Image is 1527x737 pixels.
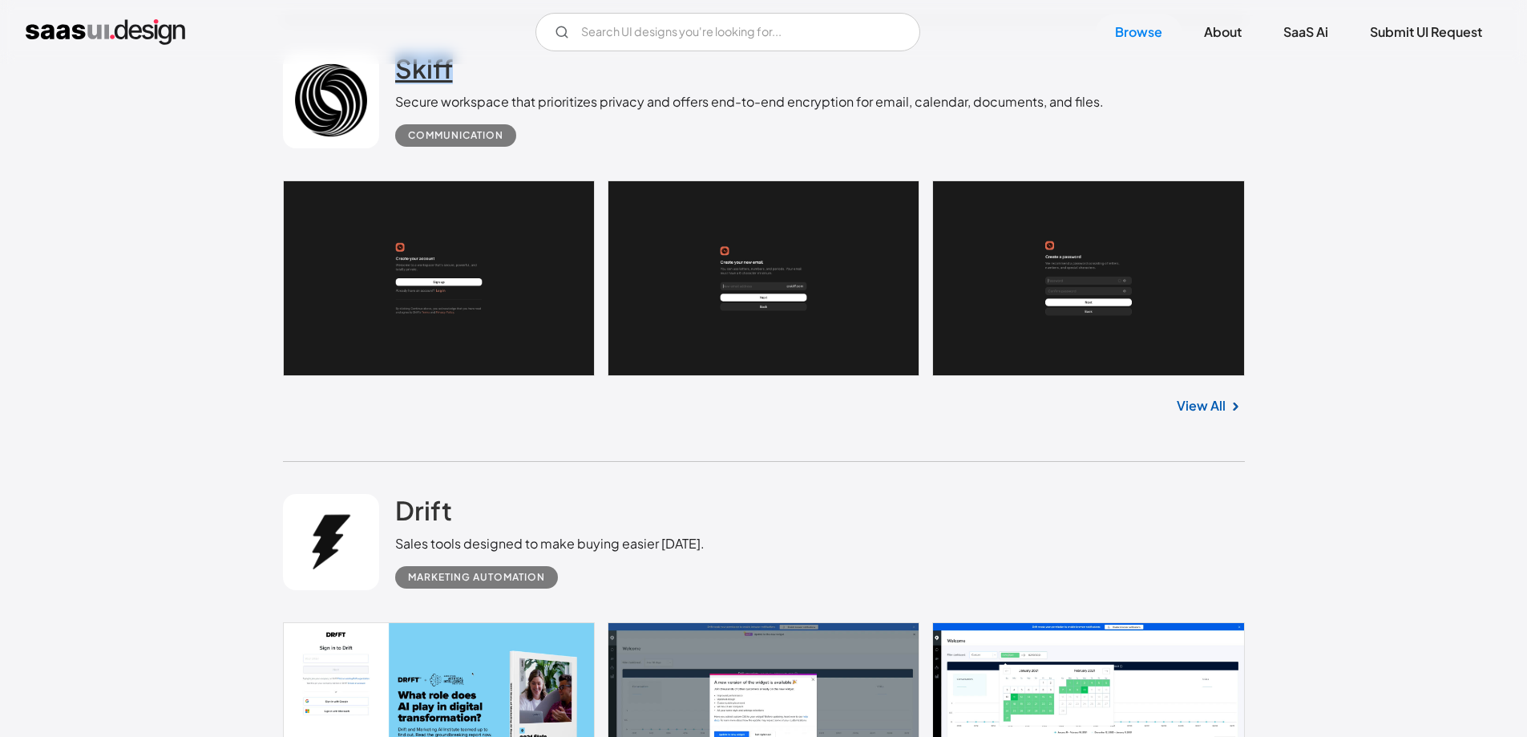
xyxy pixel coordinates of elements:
div: Sales tools designed to make buying easier [DATE]. [395,534,705,553]
a: View All [1177,396,1226,415]
a: Submit UI Request [1351,14,1501,50]
a: home [26,19,185,45]
div: Marketing Automation [408,568,545,587]
a: Drift [395,494,452,534]
h2: Drift [395,494,452,526]
a: About [1185,14,1261,50]
div: Communication [408,126,503,145]
h2: Skiff [395,52,453,84]
div: Secure workspace that prioritizes privacy and offers end-to-end encryption for email, calendar, d... [395,92,1104,111]
a: Browse [1096,14,1182,50]
input: Search UI designs you're looking for... [535,13,920,51]
a: SaaS Ai [1264,14,1347,50]
a: Skiff [395,52,453,92]
form: Email Form [535,13,920,51]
